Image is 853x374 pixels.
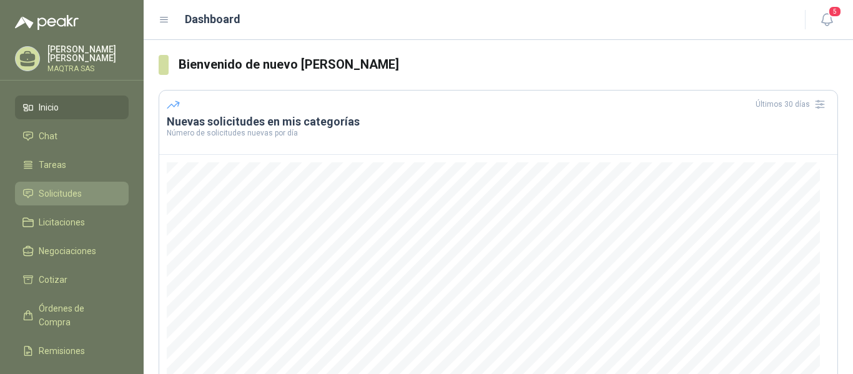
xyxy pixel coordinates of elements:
p: Número de solicitudes nuevas por día [167,129,830,137]
a: Órdenes de Compra [15,297,129,334]
a: Tareas [15,153,129,177]
a: Remisiones [15,339,129,363]
a: Inicio [15,96,129,119]
a: Cotizar [15,268,129,292]
img: Logo peakr [15,15,79,30]
span: Solicitudes [39,187,82,200]
div: Últimos 30 días [756,94,830,114]
p: MAQTRA SAS [47,65,129,72]
span: Inicio [39,101,59,114]
button: 5 [816,9,838,31]
p: [PERSON_NAME] [PERSON_NAME] [47,45,129,62]
h3: Nuevas solicitudes en mis categorías [167,114,830,129]
span: Órdenes de Compra [39,302,117,329]
span: Cotizar [39,273,67,287]
h3: Bienvenido de nuevo [PERSON_NAME] [179,55,838,74]
a: Licitaciones [15,210,129,234]
span: Chat [39,129,57,143]
a: Negociaciones [15,239,129,263]
span: Remisiones [39,344,85,358]
span: Licitaciones [39,215,85,229]
span: Negociaciones [39,244,96,258]
h1: Dashboard [185,11,240,28]
span: 5 [828,6,842,17]
a: Chat [15,124,129,148]
span: Tareas [39,158,66,172]
a: Solicitudes [15,182,129,205]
